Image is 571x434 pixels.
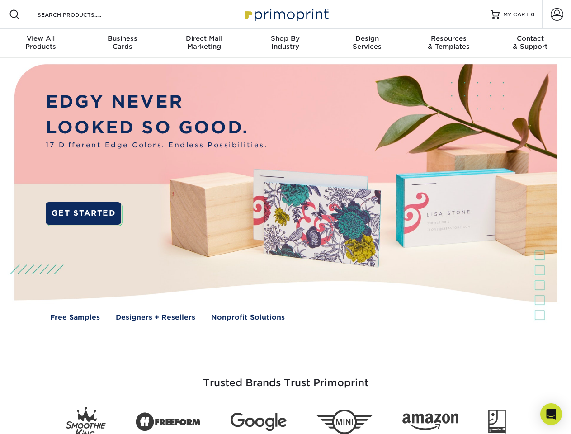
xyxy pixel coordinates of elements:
a: Nonprofit Solutions [211,312,285,323]
a: GET STARTED [46,202,121,225]
img: Amazon [402,414,458,431]
a: Resources& Templates [408,29,489,58]
span: MY CART [503,11,529,19]
img: Goodwill [488,410,506,434]
span: Resources [408,34,489,42]
iframe: Google Customer Reviews [2,406,77,431]
span: Business [81,34,163,42]
span: 0 [531,11,535,18]
a: Contact& Support [490,29,571,58]
input: SEARCH PRODUCTS..... [37,9,125,20]
a: BusinessCards [81,29,163,58]
a: Free Samples [50,312,100,323]
p: EDGY NEVER [46,89,267,115]
span: 17 Different Edge Colors. Endless Possibilities. [46,140,267,151]
img: Primoprint [241,5,331,24]
span: Shop By [245,34,326,42]
span: Direct Mail [163,34,245,42]
div: & Templates [408,34,489,51]
a: Direct MailMarketing [163,29,245,58]
span: Design [326,34,408,42]
a: Designers + Resellers [116,312,195,323]
span: Contact [490,34,571,42]
img: Google [231,413,287,431]
div: Open Intercom Messenger [540,403,562,425]
div: & Support [490,34,571,51]
div: Services [326,34,408,51]
p: LOOKED SO GOOD. [46,115,267,141]
h3: Trusted Brands Trust Primoprint [21,355,550,400]
a: Shop ByIndustry [245,29,326,58]
div: Marketing [163,34,245,51]
div: Cards [81,34,163,51]
a: DesignServices [326,29,408,58]
div: Industry [245,34,326,51]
